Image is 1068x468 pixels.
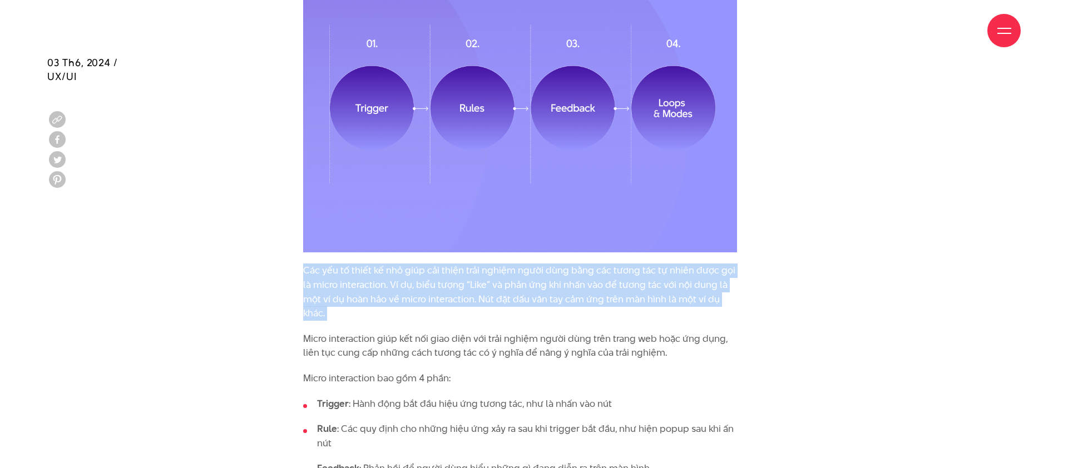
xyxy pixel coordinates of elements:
strong: Rule [317,422,337,435]
p: Micro interaction giúp kết nối giao diện với trải nghiệm người dùng trên trang web hoặc ứng dụng,... [303,332,737,360]
p: Các yếu tố thiết kế nhỏ giúp cải thiện trải nghiệm người dùng bằng các tương tác tự nhiên được gọ... [303,263,737,320]
li: : Các quy định cho những hiệu ứng xảy ra sau khi trigger bắt đầu, như hiện popup sau khi ấn nút [303,422,737,450]
span: 03 Th6, 2024 / UX/UI [47,56,118,83]
p: Micro interaction bao gồm 4 phần: [303,371,737,386]
li: : Hành động bắt đầu hiệu ứng tương tác, như là nhấn vào nút [303,397,737,411]
strong: Trigger [317,397,349,410]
